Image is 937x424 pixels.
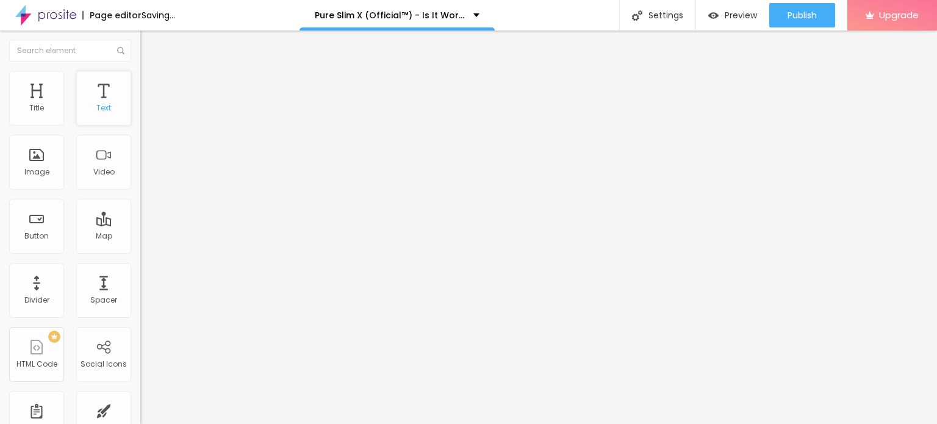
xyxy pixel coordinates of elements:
[24,168,49,176] div: Image
[788,10,817,20] span: Publish
[90,296,117,304] div: Spacer
[696,3,769,27] button: Preview
[24,232,49,240] div: Button
[29,104,44,112] div: Title
[96,104,111,112] div: Text
[769,3,835,27] button: Publish
[632,10,642,21] img: Icone
[16,360,57,368] div: HTML Code
[93,168,115,176] div: Video
[142,11,175,20] div: Saving...
[879,10,919,20] span: Upgrade
[24,296,49,304] div: Divider
[140,31,937,424] iframe: Editor
[96,232,112,240] div: Map
[82,11,142,20] div: Page editor
[315,11,464,20] p: Pure Slim X (Official™) - Is It Worth the Hype?
[9,40,131,62] input: Search element
[117,47,124,54] img: Icone
[708,10,719,21] img: view-1.svg
[725,10,757,20] span: Preview
[81,360,127,368] div: Social Icons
